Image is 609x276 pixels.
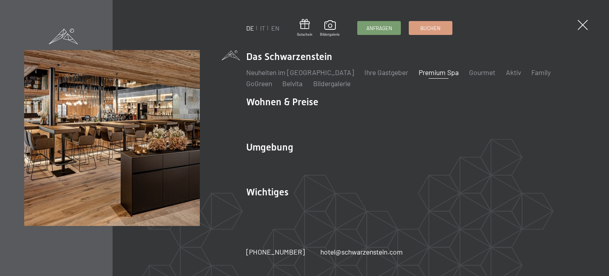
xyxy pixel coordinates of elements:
[420,25,440,32] span: Buchen
[419,68,459,77] a: Premium Spa
[282,79,303,88] a: Belvita
[246,24,254,32] a: DE
[320,20,340,37] a: Bildergalerie
[246,68,354,77] a: Neuheiten im [GEOGRAPHIC_DATA]
[246,79,272,88] a: GoGreen
[531,68,551,77] a: Family
[297,19,312,37] a: Gutschein
[313,79,350,88] a: Bildergalerie
[246,247,305,256] span: [PHONE_NUMBER]
[409,21,452,35] a: Buchen
[364,68,408,77] a: Ihre Gastgeber
[358,21,400,35] a: Anfragen
[297,32,312,37] span: Gutschein
[320,247,403,257] a: hotel@schwarzenstein.com
[506,68,521,77] a: Aktiv
[260,24,265,32] a: IT
[366,25,392,32] span: Anfragen
[320,32,340,37] span: Bildergalerie
[271,24,280,32] a: EN
[469,68,495,77] a: Gourmet
[246,247,305,257] a: [PHONE_NUMBER]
